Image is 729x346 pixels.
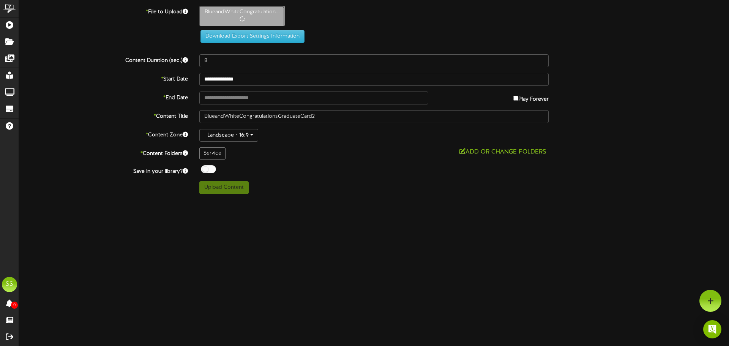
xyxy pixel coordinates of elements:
button: Add or Change Folders [457,147,549,157]
label: Start Date [13,73,194,83]
span: 0 [11,302,18,309]
div: Service [199,147,226,160]
button: Landscape - 16:9 [199,129,258,142]
label: Content Zone [13,129,194,139]
div: SS [2,277,17,292]
label: Content Folders [13,147,194,158]
label: Play Forever [513,92,549,103]
button: Upload Content [199,181,249,194]
label: Content Title [13,110,194,120]
label: End Date [13,92,194,102]
label: Content Duration (sec.) [13,54,194,65]
button: Download Export Settings Information [200,30,305,43]
label: Save in your library? [13,165,194,175]
input: Title of this Content [199,110,549,123]
label: File to Upload [13,6,194,16]
input: Play Forever [513,96,518,101]
a: Download Export Settings Information [197,33,305,39]
div: Open Intercom Messenger [703,320,721,338]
